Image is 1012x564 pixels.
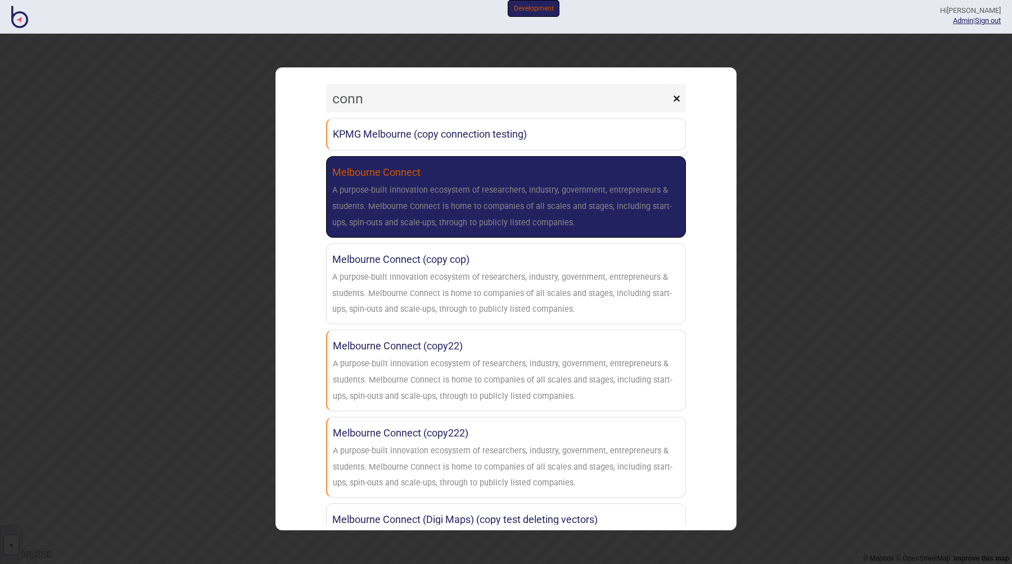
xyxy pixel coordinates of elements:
[332,270,680,318] div: A purpose-built innovation ecosystem of researchers, industry, government, entrepreneurs & studen...
[326,243,686,324] a: Melbourne Connect (copy cop)A purpose-built innovation ecosystem of researchers, industry, govern...
[326,156,686,237] a: Melbourne ConnectA purpose-built innovation ecosystem of researchers, industry, government, entre...
[667,84,686,112] button: ×
[953,16,973,25] a: Admin
[326,118,686,151] a: KPMG Melbourne (copy connection testing)
[11,6,28,28] img: BindiMaps CMS
[326,330,686,411] a: Melbourne Connect (copy22)A purpose-built innovation ecosystem of researchers, industry, governme...
[326,417,686,498] a: Melbourne Connect (copy222)A purpose-built innovation ecosystem of researchers, industry, governm...
[953,16,975,25] span: |
[332,183,680,231] div: A purpose-built innovation ecosystem of researchers, industry, government, entrepreneurs & studen...
[326,84,670,112] input: Search locations by tag + name
[975,16,1001,25] button: Sign out
[333,356,680,404] div: A purpose-built innovation ecosystem of researchers, industry, government, entrepreneurs & studen...
[333,443,680,492] div: A purpose-built innovation ecosystem of researchers, industry, government, entrepreneurs & studen...
[940,6,1001,16] div: Hi [PERSON_NAME]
